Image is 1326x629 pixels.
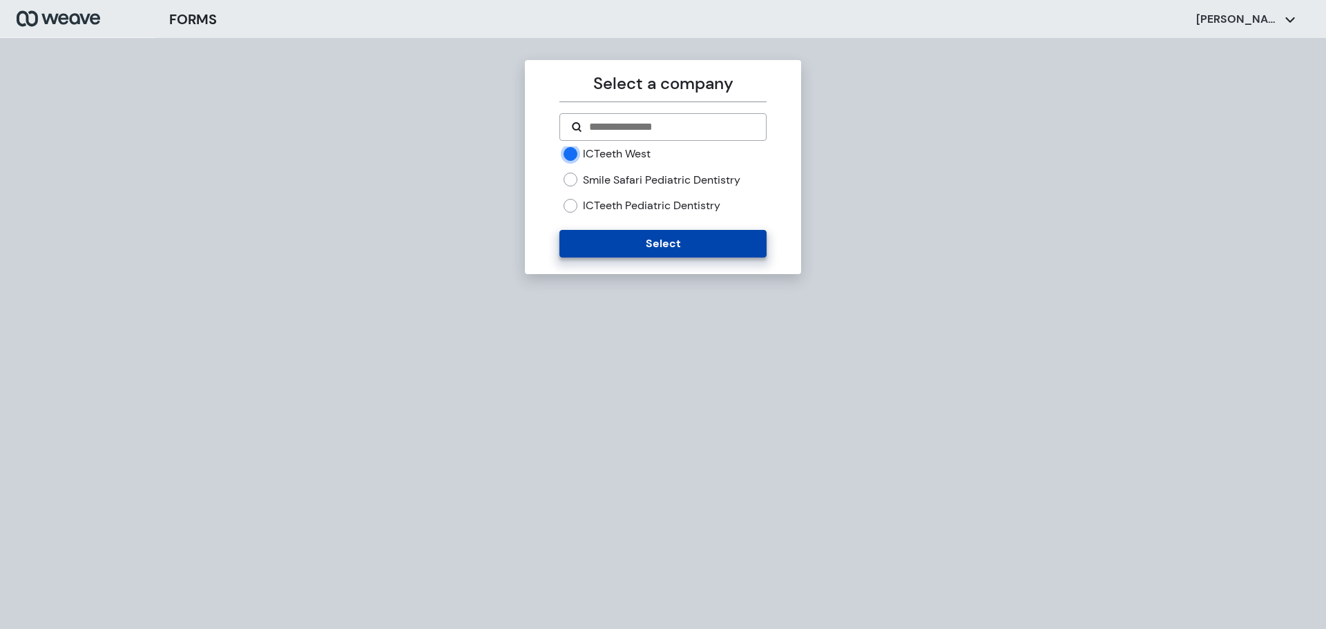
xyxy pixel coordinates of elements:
[559,230,766,258] button: Select
[583,146,651,162] label: ICTeeth West
[169,9,217,30] h3: FORMS
[1196,12,1279,27] p: [PERSON_NAME]
[588,119,754,135] input: Search
[559,71,766,96] p: Select a company
[583,173,740,188] label: Smile Safari Pediatric Dentistry
[583,198,720,213] label: ICTeeth Pediatric Dentistry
